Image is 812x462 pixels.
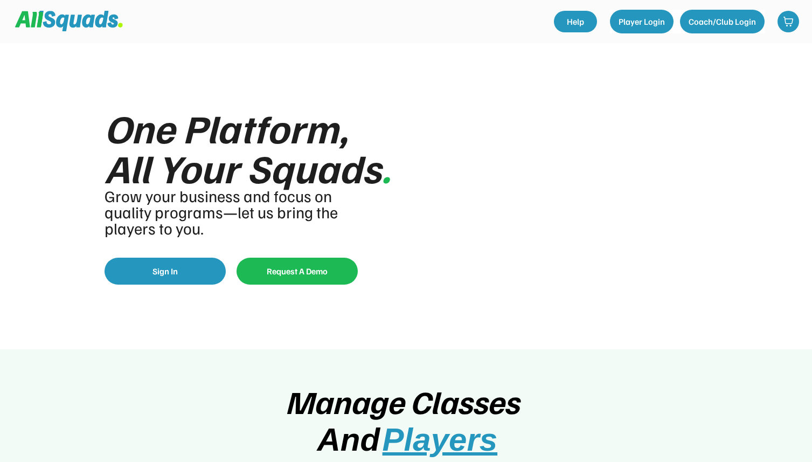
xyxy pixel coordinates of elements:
[317,422,380,458] span: And
[554,11,597,32] a: Help
[285,381,519,422] span: Manage Classes
[237,258,358,285] button: Request A Demo
[105,108,395,188] div: One Platform, All Your Squads
[383,422,498,458] span: Players
[610,10,674,33] button: Player Login
[381,142,391,192] font: .
[15,11,123,31] img: Squad%20Logo.svg
[428,70,708,322] img: yH5BAEAAAAALAAAAAABAAEAAAIBRAA7
[783,16,794,27] img: shopping-cart-01%20%281%29.svg
[105,188,350,236] div: Grow your business and focus on quality programs—let us bring the players to you.
[105,258,226,285] button: Sign In
[680,10,765,33] button: Coach/Club Login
